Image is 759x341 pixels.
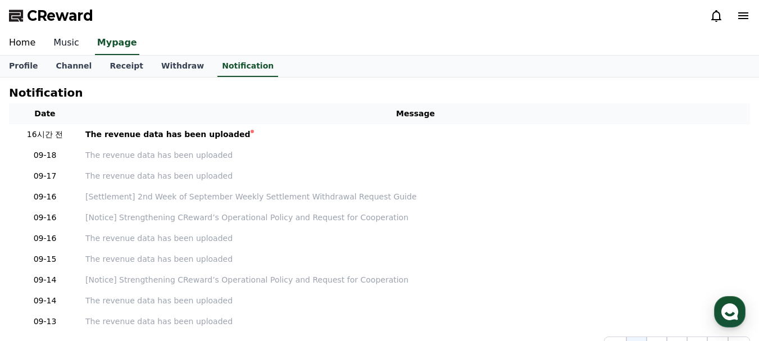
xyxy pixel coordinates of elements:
p: 09-13 [13,316,76,328]
a: The revenue data has been uploaded [85,149,746,161]
p: 09-14 [13,274,76,286]
a: CReward [9,7,93,25]
span: Settings [166,265,194,274]
th: Message [81,103,750,124]
a: Home [3,248,74,276]
h4: Notification [9,87,83,99]
p: 09-15 [13,253,76,265]
a: [Notice] Strengthening CReward’s Operational Policy and Request for Cooperation [85,274,746,286]
span: CReward [27,7,93,25]
a: The revenue data has been uploaded [85,316,746,328]
a: [Notice] Strengthening CReward’s Operational Policy and Request for Cooperation [85,212,746,224]
a: The revenue data has been uploaded [85,129,746,140]
div: The revenue data has been uploaded [85,129,251,140]
p: 16시간 전 [13,129,76,140]
a: [Settlement] 2nd Week of September Weekly Settlement Withdrawal Request Guide [85,191,746,203]
a: Channel [47,56,101,77]
p: 09-14 [13,295,76,307]
a: The revenue data has been uploaded [85,233,746,244]
th: Date [9,103,81,124]
a: Withdraw [152,56,213,77]
a: The revenue data has been uploaded [85,295,746,307]
p: 09-16 [13,191,76,203]
p: 09-18 [13,149,76,161]
a: Settings [145,248,216,276]
a: The revenue data has been uploaded [85,170,746,182]
a: Messages [74,248,145,276]
p: 09-16 [13,212,76,224]
a: Receipt [101,56,152,77]
a: The revenue data has been uploaded [85,253,746,265]
p: 09-16 [13,233,76,244]
a: Notification [217,56,278,77]
a: Mypage [95,31,139,55]
p: 09-17 [13,170,76,182]
span: Messages [93,265,126,274]
span: Home [29,265,48,274]
a: Music [44,31,88,55]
